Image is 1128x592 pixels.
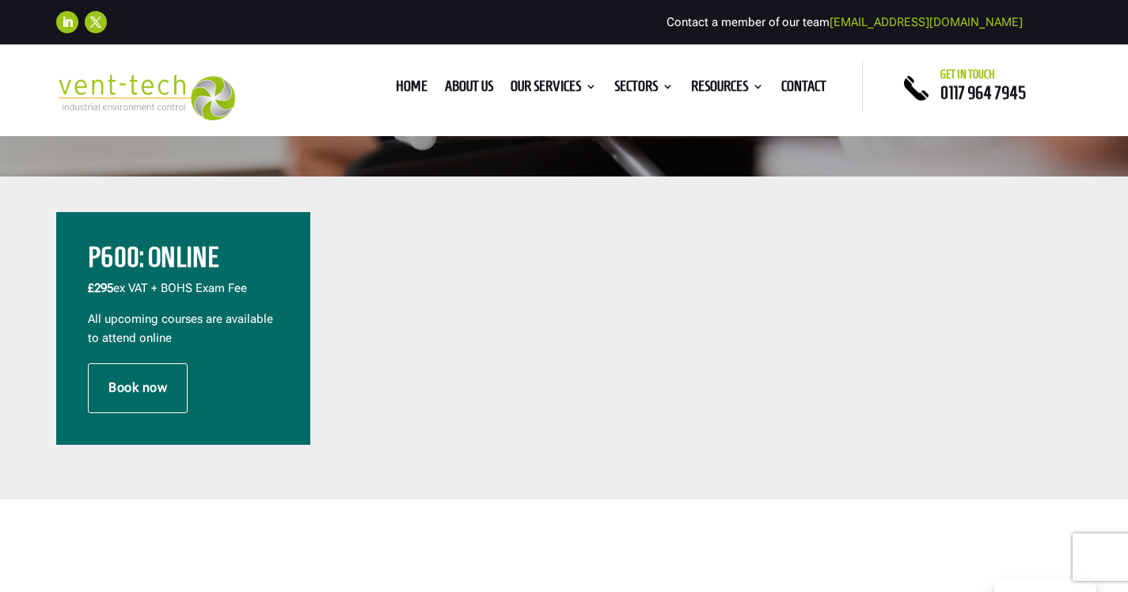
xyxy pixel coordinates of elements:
a: Resources [691,81,764,98]
p: ex VAT + BOHS Exam Fee [88,279,279,310]
a: Follow on X [85,11,107,33]
a: About us [445,81,493,98]
p: All upcoming courses are available to attend online [88,310,279,348]
img: 2023-09-27T08_35_16.549ZVENT-TECH---Clear-background [56,74,235,120]
h2: P600: Online [88,244,279,279]
span: Get in touch [940,68,995,81]
a: 0117 964 7945 [940,83,1026,102]
a: [EMAIL_ADDRESS][DOMAIN_NAME] [830,15,1023,29]
span: £295 [88,281,113,295]
a: Contact [781,81,826,98]
a: Sectors [614,81,674,98]
a: Home [396,81,427,98]
a: Our Services [511,81,597,98]
a: Follow on LinkedIn [56,11,78,33]
span: Contact a member of our team [667,15,1023,29]
a: Book now [88,363,188,412]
